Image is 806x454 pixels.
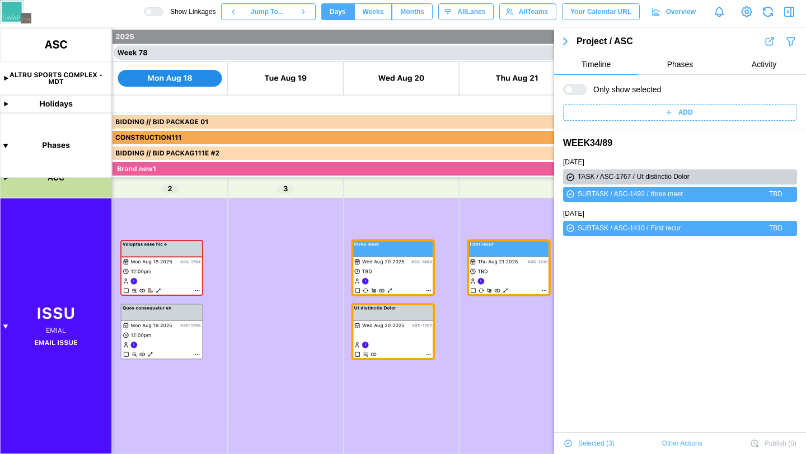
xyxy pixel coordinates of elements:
div: Ut distinctio Dolor [637,172,782,182]
button: Other Actions [662,435,703,452]
span: Months [400,4,424,20]
span: Show Linkages [163,7,215,16]
span: Selected ( 3 ) [578,436,615,451]
span: Days [330,4,346,20]
button: Export Results [763,35,776,48]
a: WEEK 34 / 89 [563,136,612,150]
a: [DATE] [563,209,584,219]
span: Timeline [582,60,611,68]
button: Close Drawer [781,4,797,20]
a: View Project [739,4,755,20]
button: Selected (3) [563,435,615,452]
div: three meet [651,189,767,200]
span: Activity [752,60,776,68]
a: Notifications [710,2,729,21]
button: Filter [785,35,797,48]
div: TASK / ASC-1767 / [578,172,635,182]
span: ADD [678,105,693,120]
div: Project / ASC [577,35,763,49]
div: First recur [651,223,767,234]
div: SUBTASK / ASC-1410 / [578,223,649,234]
span: Phases [667,60,693,68]
span: Other Actions [662,436,702,451]
a: [DATE] [563,157,584,168]
span: All Teams [519,4,548,20]
span: Overview [666,4,696,20]
span: Weeks [363,4,384,20]
button: Refresh Grid [760,4,776,20]
div: SUBTASK / ASC-1493 / [578,189,649,200]
span: Jump To... [251,4,284,20]
div: TBD [769,223,782,234]
span: Only show selected [587,84,661,95]
span: Your Calendar URL [570,4,631,20]
div: TBD [769,189,782,200]
span: All Lanes [457,4,485,20]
